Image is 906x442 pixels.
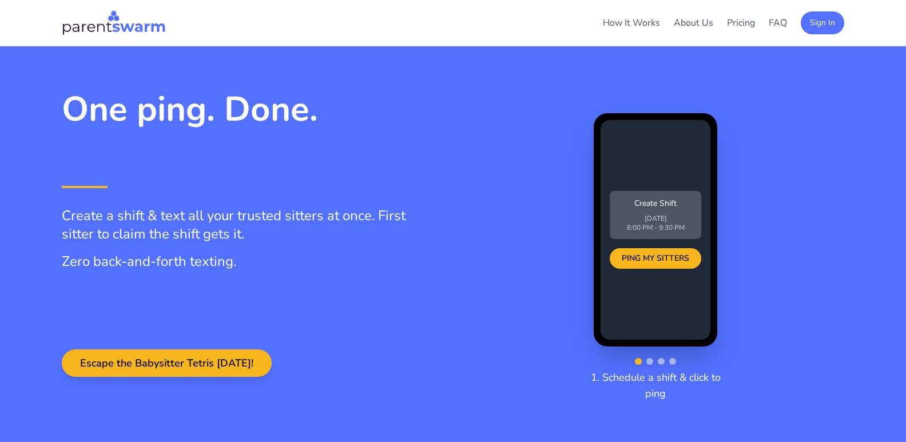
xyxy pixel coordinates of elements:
[603,17,660,29] a: How It Works
[769,17,787,29] a: FAQ
[617,223,694,232] p: 6:00 PM - 9:30 PM
[617,214,694,223] p: [DATE]
[617,198,694,209] p: Create Shift
[62,9,166,37] img: Parentswarm Logo
[727,17,755,29] a: Pricing
[801,11,844,34] button: Sign In
[674,17,713,29] a: About Us
[62,349,272,377] button: Escape the Babysitter Tetris [DATE]!
[582,369,729,401] p: 1. Schedule a shift & click to ping
[62,357,272,370] a: Escape the Babysitter Tetris [DATE]!
[610,248,701,269] div: PING MY SITTERS
[801,16,844,29] a: Sign In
